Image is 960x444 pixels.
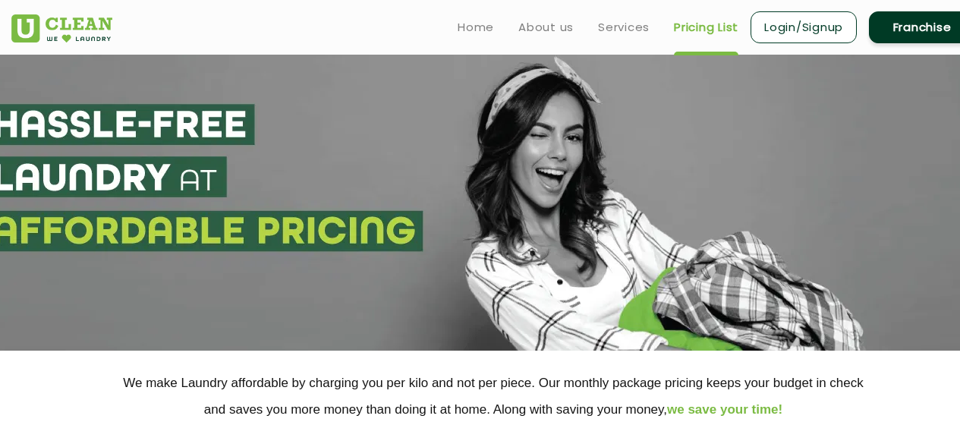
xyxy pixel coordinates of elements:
span: we save your time! [667,402,782,417]
a: Pricing List [674,18,738,36]
a: Home [458,18,494,36]
img: UClean Laundry and Dry Cleaning [11,14,112,43]
a: About us [518,18,574,36]
a: Login/Signup [751,11,857,43]
a: Services [598,18,650,36]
